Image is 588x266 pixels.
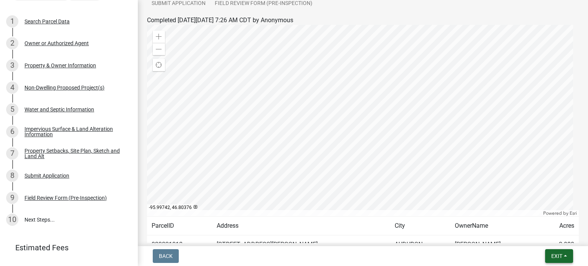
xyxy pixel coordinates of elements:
td: City [390,217,450,235]
div: Property Setbacks, Site Plan, Sketch and Land Alt [24,148,126,159]
div: 9 [6,192,18,204]
div: 1 [6,15,18,28]
div: Zoom out [153,43,165,55]
span: Completed [DATE][DATE] 7:26 AM CDT by Anonymous [147,16,293,24]
div: Property & Owner Information [24,63,96,68]
td: [STREET_ADDRESS][PERSON_NAME] [212,235,390,254]
div: Submit Application [24,173,69,178]
div: Search Parcel Data [24,19,70,24]
div: Impervious Surface & Land Alteration Information [24,126,126,137]
div: 2 [6,37,18,49]
td: 020321013 [147,235,212,254]
td: ParcelID [147,217,212,235]
div: 6 [6,126,18,138]
div: Zoom in [153,31,165,43]
div: Water and Septic Information [24,107,94,112]
a: Esri [570,211,577,216]
div: 8 [6,170,18,182]
div: 5 [6,103,18,116]
div: Field Review Form (Pre-Inspection) [24,195,107,201]
span: Back [159,253,173,259]
div: 3 [6,59,18,72]
div: 4 [6,82,18,94]
td: AUDUBON [390,235,450,254]
div: 10 [6,214,18,226]
div: Non-Dwelling Proposed Project(s) [24,85,105,90]
button: Exit [545,249,573,263]
td: [PERSON_NAME] [450,235,539,254]
div: Find my location [153,59,165,71]
div: 7 [6,147,18,160]
td: Acres [539,217,579,235]
td: 2.080 [539,235,579,254]
div: Owner or Authorized Agent [24,41,89,46]
td: OwnerName [450,217,539,235]
a: Estimated Fees [6,240,126,255]
button: Back [153,249,179,263]
span: Exit [551,253,562,259]
td: Address [212,217,390,235]
div: Powered by [541,210,579,216]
